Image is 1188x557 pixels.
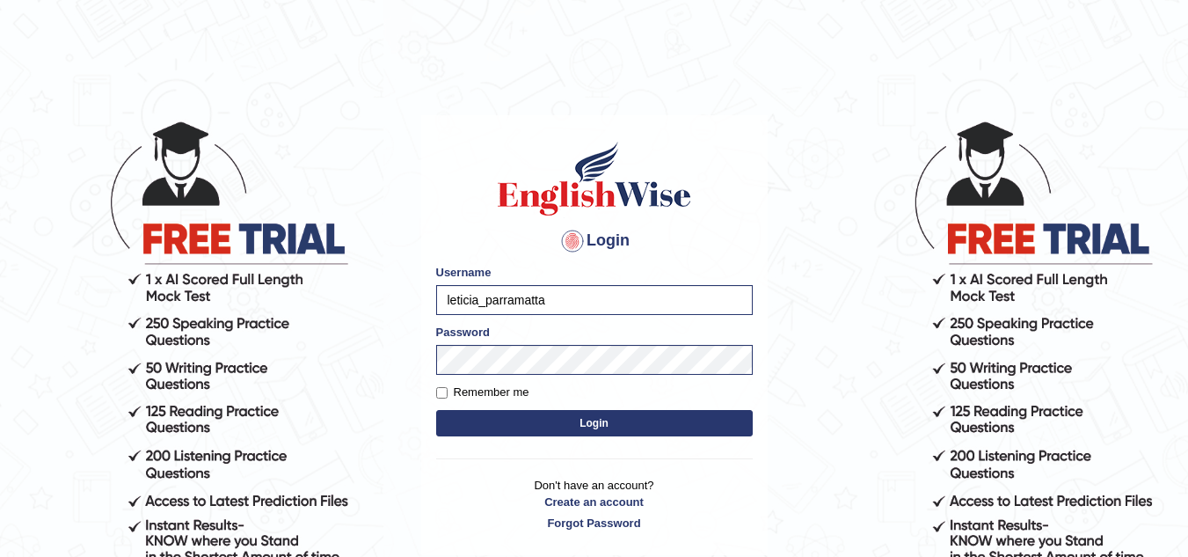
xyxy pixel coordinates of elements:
[436,477,753,531] p: Don't have an account?
[436,264,492,281] label: Username
[494,139,695,218] img: Logo of English Wise sign in for intelligent practice with AI
[436,410,753,436] button: Login
[436,227,753,255] h4: Login
[436,384,529,401] label: Remember me
[436,324,490,341] label: Password
[436,387,448,399] input: Remember me
[436,494,753,510] a: Create an account
[436,515,753,531] a: Forgot Password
